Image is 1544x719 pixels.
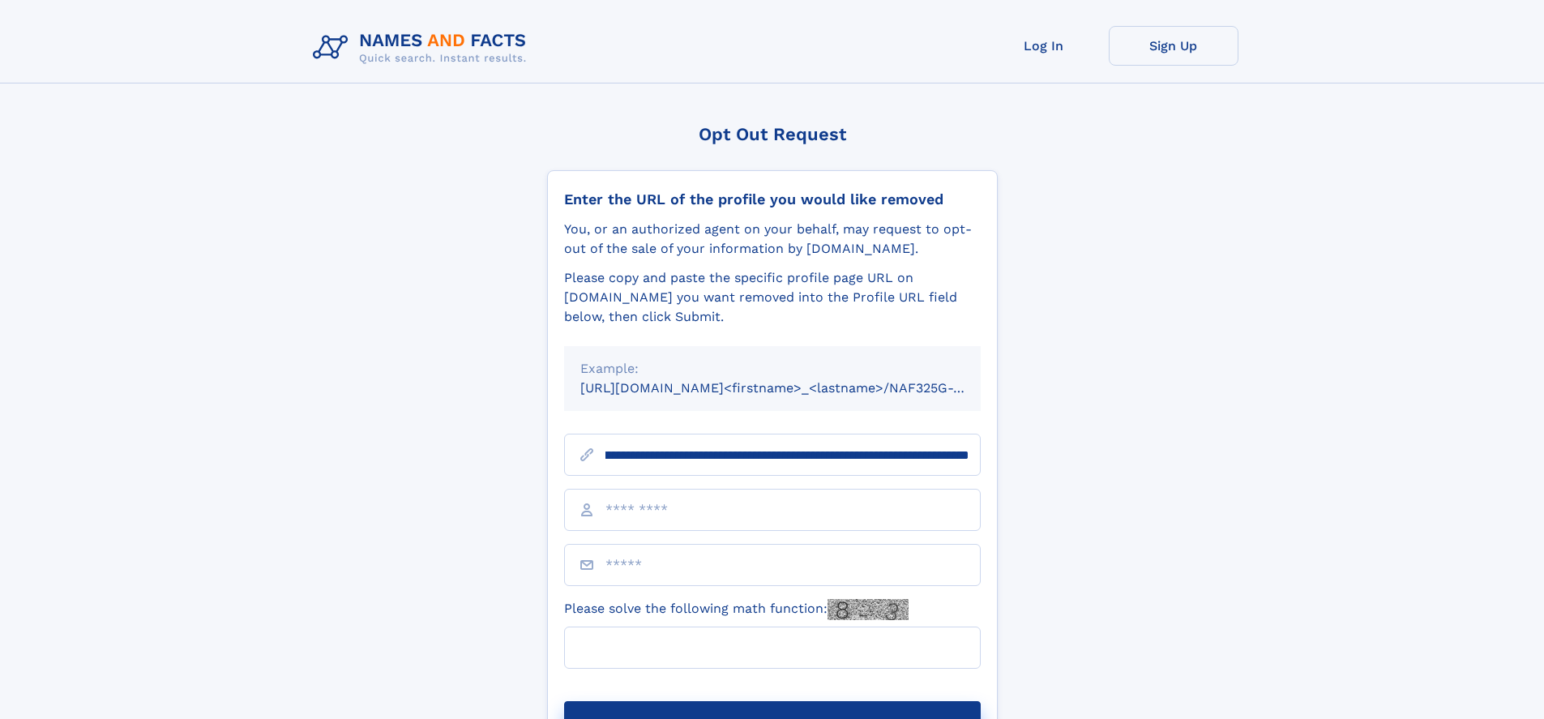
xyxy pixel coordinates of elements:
[564,190,981,208] div: Enter the URL of the profile you would like removed
[306,26,540,70] img: Logo Names and Facts
[979,26,1109,66] a: Log In
[1109,26,1238,66] a: Sign Up
[547,124,998,144] div: Opt Out Request
[564,220,981,259] div: You, or an authorized agent on your behalf, may request to opt-out of the sale of your informatio...
[564,268,981,327] div: Please copy and paste the specific profile page URL on [DOMAIN_NAME] you want removed into the Pr...
[580,359,964,379] div: Example:
[564,599,909,620] label: Please solve the following math function:
[580,380,1012,396] small: [URL][DOMAIN_NAME]<firstname>_<lastname>/NAF325G-xxxxxxxx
